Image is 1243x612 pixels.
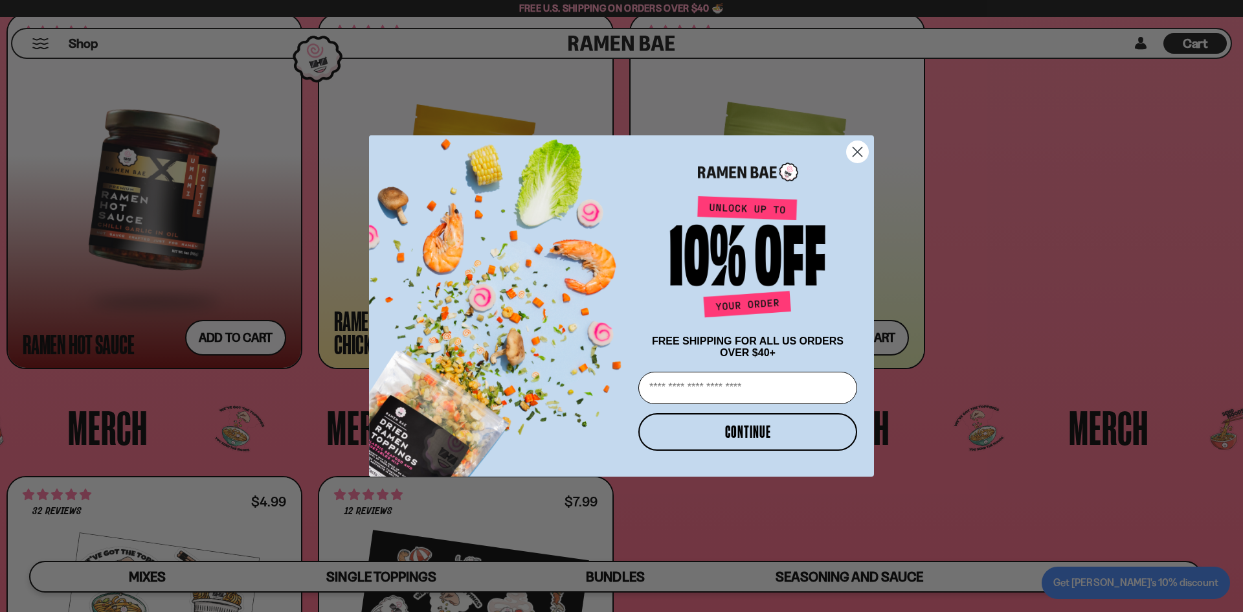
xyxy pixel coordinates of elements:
img: Ramen Bae Logo [698,161,798,183]
span: FREE SHIPPING FOR ALL US ORDERS OVER $40+ [652,335,844,358]
img: Unlock up to 10% off [667,196,829,323]
img: ce7035ce-2e49-461c-ae4b-8ade7372f32c.png [369,124,633,477]
button: Close dialog [846,141,869,163]
button: CONTINUE [638,413,857,451]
